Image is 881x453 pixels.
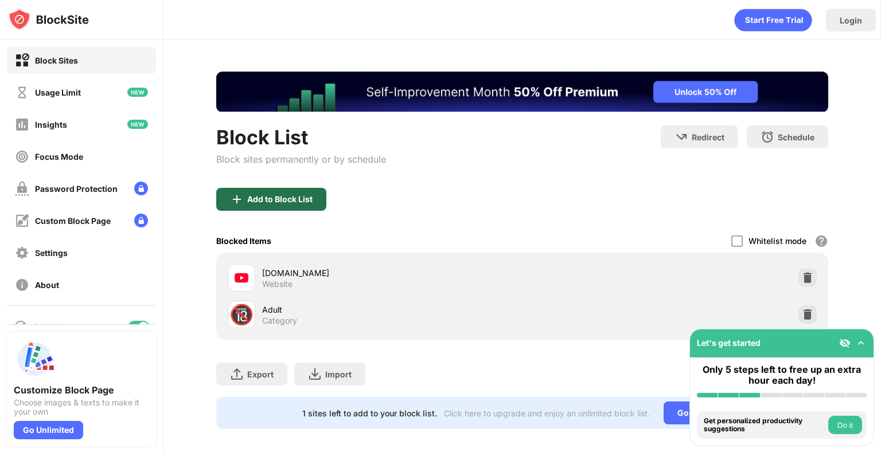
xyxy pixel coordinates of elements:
div: About [35,280,59,290]
div: Blocked Items [216,236,271,246]
div: Schedule [778,132,814,142]
div: Get personalized productivity suggestions [704,417,825,434]
img: new-icon.svg [127,120,148,129]
div: Redirect [692,132,724,142]
div: Usage Limit [35,88,81,97]
img: eye-not-visible.svg [839,337,851,349]
img: about-off.svg [15,278,29,292]
div: Insights [35,120,67,129]
img: lock-menu.svg [134,182,148,195]
div: Export [247,369,274,379]
img: new-icon.svg [127,88,148,97]
img: blocking-icon.svg [14,320,28,333]
div: Adult [262,304,522,316]
img: omni-setup-toggle.svg [855,337,867,349]
img: password-protection-off.svg [15,182,29,196]
img: settings-off.svg [15,246,29,260]
div: Block Sites [35,56,78,65]
div: 🔞 [229,303,254,326]
div: Choose images & texts to make it your own [14,398,149,416]
div: 1 sites left to add to your block list. [302,408,437,418]
div: Block sites permanently or by schedule [216,153,386,165]
div: Whitelist mode [749,236,806,246]
iframe: Banner [216,72,828,112]
img: time-usage-off.svg [15,85,29,100]
div: Website [262,279,293,289]
div: Login [840,15,862,25]
div: animation [734,9,812,31]
img: customize-block-page-off.svg [15,214,29,228]
img: block-on.svg [15,53,29,68]
div: Category [262,316,297,326]
div: Focus Mode [35,152,83,161]
div: Go Unlimited [664,401,742,424]
div: Only 5 steps left to free up an extra hour each day! [697,364,867,386]
div: Let's get started [697,338,761,348]
img: focus-off.svg [15,149,29,164]
div: Customize Block Page [14,384,149,396]
img: lock-menu.svg [134,214,148,227]
div: Block List [216,125,386,149]
div: Click here to upgrade and enjoy an unlimited block list. [444,408,650,418]
div: Password Protection [35,184,118,194]
img: insights-off.svg [15,117,29,132]
div: Settings [35,248,68,258]
img: push-custom-page.svg [14,338,55,380]
div: Custom Block Page [35,216,111,226]
img: logo-blocksite.svg [8,8,89,31]
button: Do it [828,416,862,434]
div: Import [325,369,352,379]
div: Go Unlimited [14,421,83,439]
div: Blocking [34,322,67,332]
img: favicons [235,271,248,285]
div: Add to Block List [247,195,313,204]
div: [DOMAIN_NAME] [262,267,522,279]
